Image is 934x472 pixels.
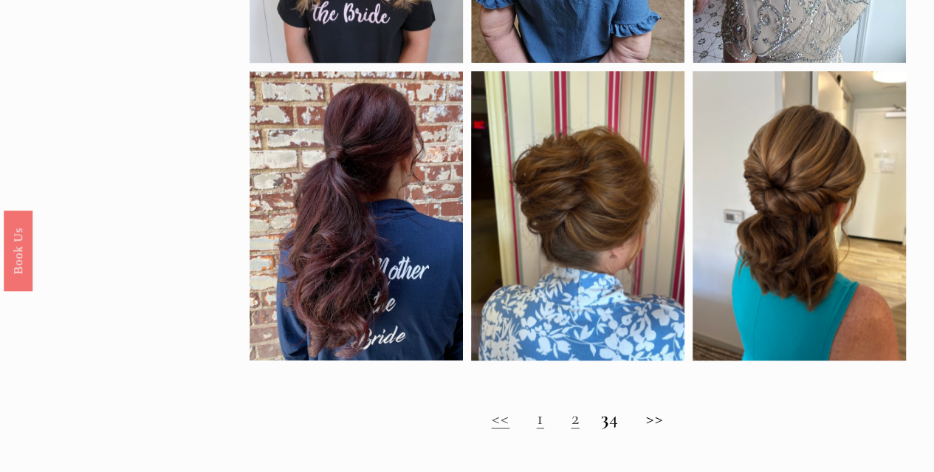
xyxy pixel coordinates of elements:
a: << [492,406,510,429]
a: 2 [571,406,579,429]
strong: 3 [601,406,609,429]
h2: 4 >> [250,407,906,429]
a: Book Us [4,210,32,290]
a: 1 [537,406,544,429]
